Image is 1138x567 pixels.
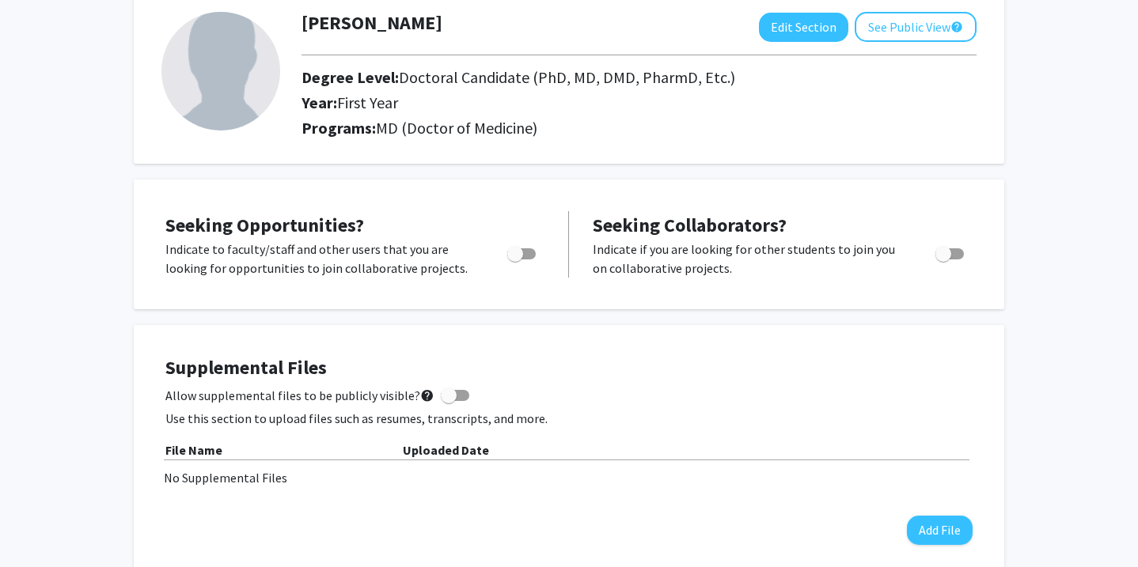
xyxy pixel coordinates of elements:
span: Allow supplemental files to be publicly visible? [165,386,434,405]
b: Uploaded Date [403,442,489,458]
b: File Name [165,442,222,458]
iframe: Chat [12,496,67,555]
img: Profile Picture [161,12,280,130]
h2: Year: [302,93,855,112]
button: Edit Section [759,13,848,42]
span: Seeking Opportunities? [165,213,364,237]
span: MD (Doctor of Medicine) [376,118,537,138]
button: See Public View [855,12,977,42]
span: Doctoral Candidate (PhD, MD, DMD, PharmD, Etc.) [399,67,735,87]
h4: Supplemental Files [165,357,973,380]
span: Seeking Collaborators? [593,213,787,237]
div: Toggle [929,240,973,263]
h2: Degree Level: [302,68,855,87]
p: Use this section to upload files such as resumes, transcripts, and more. [165,409,973,428]
p: Indicate to faculty/staff and other users that you are looking for opportunities to join collabor... [165,240,477,278]
div: No Supplemental Files [164,468,974,487]
button: Add File [907,516,973,545]
span: First Year [337,93,398,112]
p: Indicate if you are looking for other students to join you on collaborative projects. [593,240,905,278]
mat-icon: help [420,386,434,405]
h2: Programs: [302,119,977,138]
div: Toggle [501,240,544,263]
mat-icon: help [950,17,963,36]
h1: [PERSON_NAME] [302,12,442,35]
